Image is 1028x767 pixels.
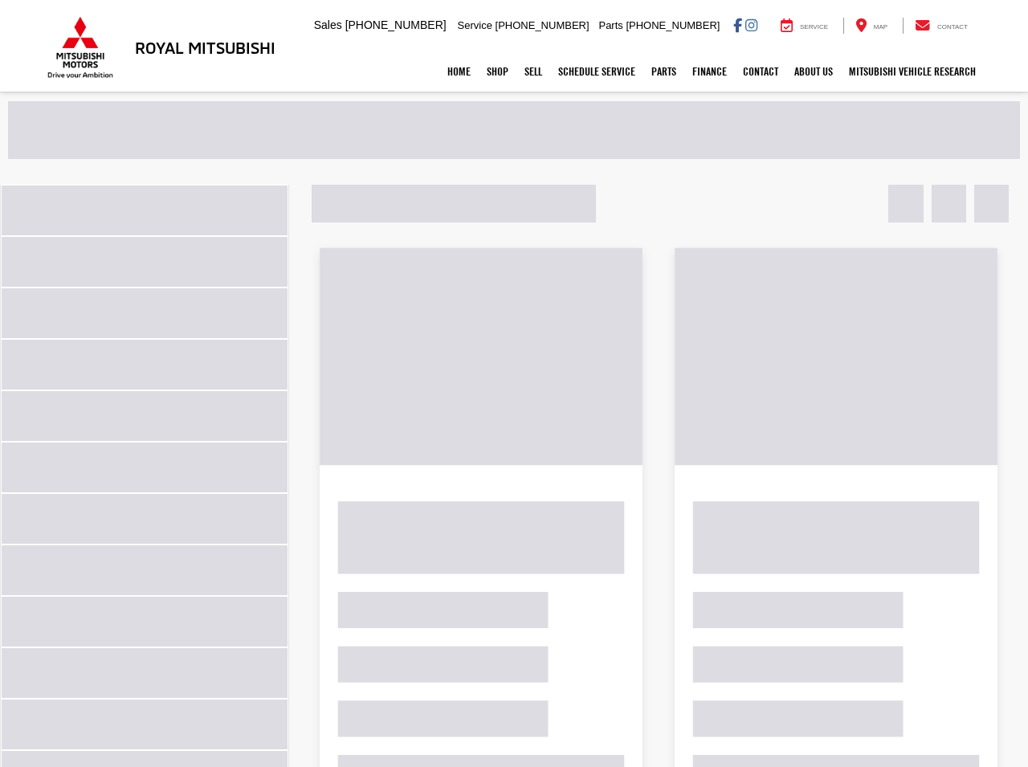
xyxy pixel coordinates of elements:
span: [PHONE_NUMBER] [496,19,589,31]
a: Facebook: Click to visit our Facebook page [733,18,742,31]
a: Finance [684,51,735,92]
h3: Royal Mitsubishi [135,39,275,56]
a: Schedule Service: Opens in a new tab [550,51,643,92]
span: Service [800,23,828,31]
a: Shop [479,51,516,92]
span: [PHONE_NUMBER] [626,19,720,31]
img: Mitsubishi [44,16,116,79]
span: Sales [314,18,342,31]
a: Sell [516,51,550,92]
a: Map [843,18,899,34]
a: Parts: Opens in a new tab [643,51,684,92]
a: Home [439,51,479,92]
span: Service [458,19,492,31]
a: Service [769,18,840,34]
a: About Us [786,51,841,92]
a: Instagram: Click to visit our Instagram page [745,18,757,31]
a: Contact [903,18,980,34]
span: [PHONE_NUMBER] [345,18,447,31]
span: Map [874,23,887,31]
span: Parts [598,19,622,31]
span: Contact [937,23,968,31]
a: Contact [735,51,786,92]
a: Mitsubishi Vehicle Research [841,51,984,92]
